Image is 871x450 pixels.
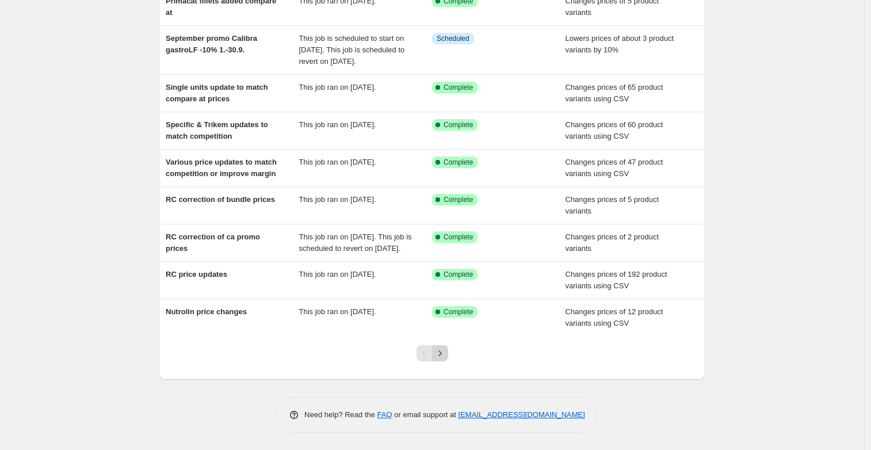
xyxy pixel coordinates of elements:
span: This job ran on [DATE]. [299,270,376,279]
span: Complete [444,158,473,167]
nav: Pagination [417,345,448,361]
span: This job ran on [DATE]. [299,158,376,166]
span: or email support at [392,410,459,419]
span: This job ran on [DATE]. This job is scheduled to revert on [DATE]. [299,232,412,253]
span: Single units update to match compare at prices [166,83,268,103]
span: Complete [444,195,473,204]
span: Scheduled [437,34,469,43]
span: Changes prices of 2 product variants [566,232,659,253]
span: RC correction of bundle prices [166,195,275,204]
span: Complete [444,83,473,92]
span: Complete [444,307,473,316]
span: Changes prices of 12 product variants using CSV [566,307,663,327]
span: Changes prices of 47 product variants using CSV [566,158,663,178]
span: This job ran on [DATE]. [299,83,376,91]
span: Changes prices of 5 product variants [566,195,659,215]
span: Complete [444,232,473,242]
span: Complete [444,120,473,129]
span: Specific & Trikem updates to match competition [166,120,268,140]
span: Various price updates to match competition or improve margin [166,158,277,178]
button: Next [432,345,448,361]
span: RC price updates [166,270,227,279]
span: This job is scheduled to start on [DATE]. This job is scheduled to revert on [DATE]. [299,34,405,66]
span: Lowers prices of about 3 product variants by 10% [566,34,674,54]
span: September promo Calibra gastroLF -10% 1.-30.9. [166,34,257,54]
a: FAQ [377,410,392,419]
span: Nutrolin price changes [166,307,247,316]
span: RC correction of ca promo prices [166,232,260,253]
span: Changes prices of 60 product variants using CSV [566,120,663,140]
span: Changes prices of 192 product variants using CSV [566,270,667,290]
a: [EMAIL_ADDRESS][DOMAIN_NAME] [459,410,585,419]
span: Changes prices of 65 product variants using CSV [566,83,663,103]
span: Need help? Read the [304,410,377,419]
span: This job ran on [DATE]. [299,120,376,129]
span: This job ran on [DATE]. [299,307,376,316]
span: Complete [444,270,473,279]
span: This job ran on [DATE]. [299,195,376,204]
